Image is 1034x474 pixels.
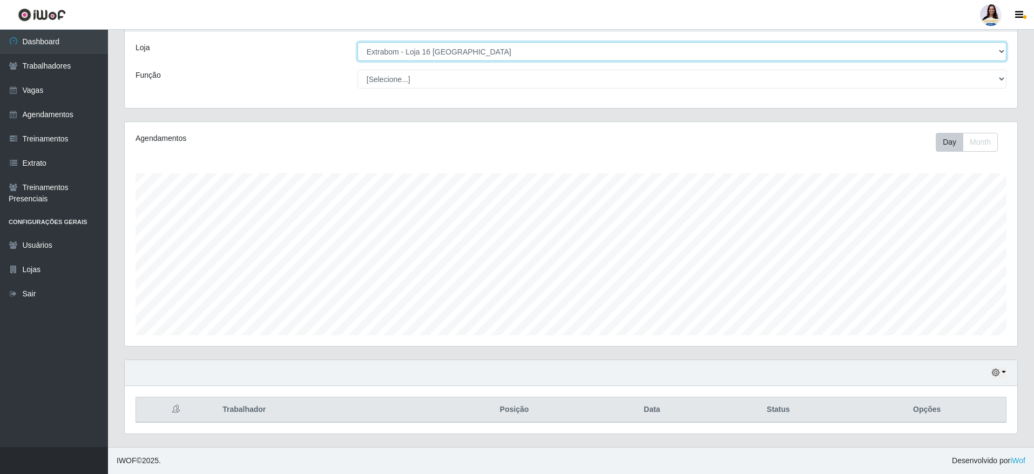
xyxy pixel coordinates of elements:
span: Desenvolvido por [952,455,1025,466]
img: CoreUI Logo [18,8,66,22]
div: Agendamentos [136,133,489,144]
th: Trabalhador [216,397,433,423]
th: Posição [433,397,595,423]
span: © 2025 . [117,455,161,466]
button: Day [936,133,963,152]
th: Opções [848,397,1006,423]
div: Toolbar with button groups [936,133,1006,152]
a: iWof [1010,456,1025,465]
label: Função [136,70,161,81]
button: Month [963,133,998,152]
span: IWOF [117,456,137,465]
th: Data [596,397,709,423]
div: First group [936,133,998,152]
th: Status [708,397,848,423]
label: Loja [136,42,150,53]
